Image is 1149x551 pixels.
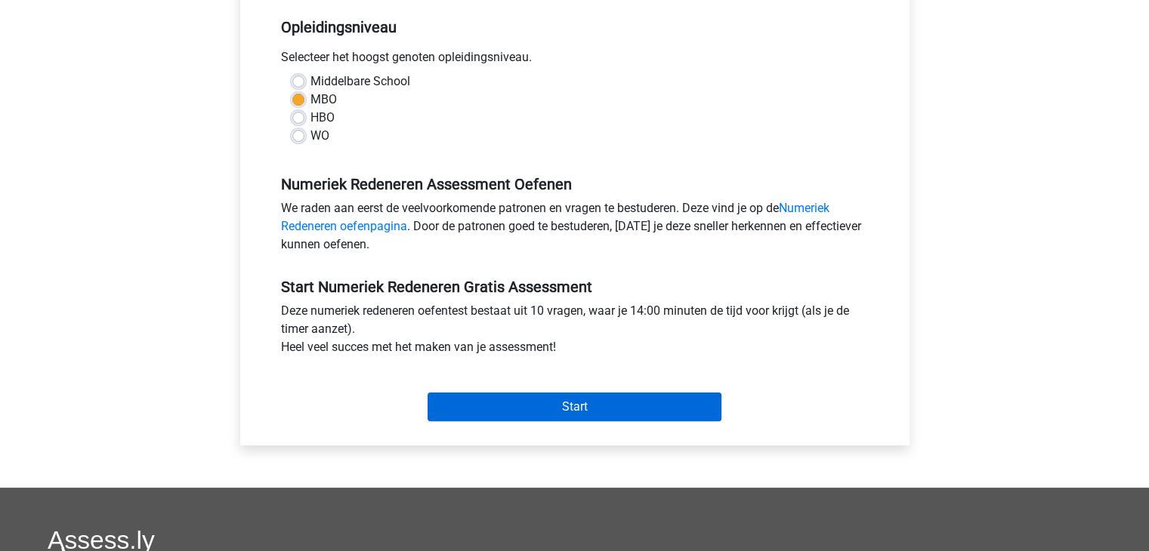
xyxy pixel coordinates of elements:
h5: Numeriek Redeneren Assessment Oefenen [281,175,869,193]
label: WO [310,127,329,145]
input: Start [428,392,721,421]
h5: Opleidingsniveau [281,12,869,42]
label: Middelbare School [310,72,410,91]
label: HBO [310,109,335,127]
h5: Start Numeriek Redeneren Gratis Assessment [281,278,869,296]
div: Selecteer het hoogst genoten opleidingsniveau. [270,48,880,72]
a: Numeriek Redeneren oefenpagina [281,201,829,233]
div: Deze numeriek redeneren oefentest bestaat uit 10 vragen, waar je 14:00 minuten de tijd voor krijg... [270,302,880,362]
label: MBO [310,91,337,109]
div: We raden aan eerst de veelvoorkomende patronen en vragen te bestuderen. Deze vind je op de . Door... [270,199,880,260]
